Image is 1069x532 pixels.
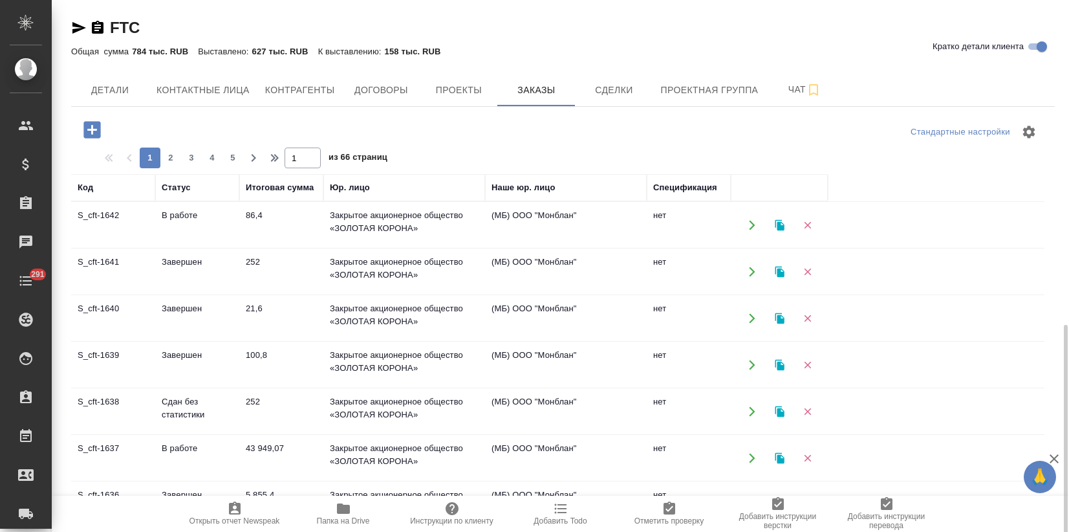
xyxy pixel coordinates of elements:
[155,296,239,341] td: Завершен
[739,351,765,378] button: Открыть
[239,296,323,341] td: 21,6
[265,82,335,98] span: Контрагенты
[794,491,821,518] button: Удалить
[583,82,645,98] span: Сделки
[739,445,765,471] button: Открыть
[766,351,793,378] button: Клонировать
[1013,116,1044,148] span: Настроить таблицу
[485,249,647,294] td: (МБ) ООО "Монблан"
[162,181,191,194] div: Статус
[647,342,731,388] td: нет
[647,296,731,341] td: нет
[647,482,731,527] td: нет
[410,516,493,526] span: Инструкции по клиенту
[323,482,485,527] td: Закрытое акционерное общество «ЗОЛОТАЯ КОРОНА»
[71,203,155,248] td: S_cft-1642
[766,305,793,331] button: Клонировать
[202,148,222,168] button: 4
[329,150,387,168] span: из 66 страниц
[647,436,731,481] td: нет
[71,249,155,294] td: S_cft-1641
[724,496,832,532] button: Добавить инструкции верстки
[1029,463,1051,491] span: 🙏
[323,342,485,388] td: Закрытое акционерное общество «ЗОЛОТАЯ КОРОНА»
[317,516,370,526] span: Папка на Drive
[840,512,933,530] span: Добавить инструкции перевода
[794,445,821,471] button: Удалить
[398,496,506,532] button: Инструкции по клиенту
[155,203,239,248] td: В работе
[634,516,704,526] span: Отметить проверку
[330,181,370,194] div: Юр. лицо
[794,212,821,238] button: Удалить
[71,296,155,341] td: S_cft-1640
[90,20,105,36] button: Скопировать ссылку
[222,151,243,164] span: 5
[23,268,52,281] span: 291
[71,342,155,388] td: S_cft-1639
[534,516,587,526] span: Добавить Todo
[615,496,724,532] button: Отметить проверку
[71,482,155,527] td: S_cft-1636
[239,203,323,248] td: 86,4
[318,47,385,56] p: К выставлению:
[385,47,451,56] p: 158 тыс. RUB
[160,151,181,164] span: 2
[323,436,485,481] td: Закрытое акционерное общество «ЗОЛОТАЯ КОРОНА»
[907,122,1013,142] div: split button
[71,20,87,36] button: Скопировать ссылку для ЯМессенджера
[1024,461,1056,493] button: 🙏
[239,389,323,434] td: 252
[132,47,198,56] p: 784 тыс. RUB
[653,181,717,194] div: Спецификация
[289,496,398,532] button: Папка на Drive
[323,296,485,341] td: Закрытое акционерное общество «ЗОЛОТАЯ КОРОНА»
[647,203,731,248] td: нет
[239,342,323,388] td: 100,8
[79,82,141,98] span: Детали
[491,181,556,194] div: Наше юр. лицо
[485,436,647,481] td: (МБ) ООО "Монблан"
[189,516,280,526] span: Открыть отчет Newspeak
[71,47,132,56] p: Общая сумма
[485,342,647,388] td: (МБ) ООО "Монблан"
[427,82,490,98] span: Проекты
[739,491,765,518] button: Открыть
[239,249,323,294] td: 252
[181,151,202,164] span: 3
[78,181,93,194] div: Код
[794,258,821,285] button: Удалить
[155,436,239,481] td: В работе
[110,19,140,36] a: FTC
[155,342,239,388] td: Завершен
[485,296,647,341] td: (МБ) ООО "Монблан"
[350,82,412,98] span: Договоры
[933,40,1024,53] span: Кратко детали клиента
[806,82,821,98] svg: Подписаться
[505,82,567,98] span: Заказы
[74,116,110,143] button: Добавить проект
[794,351,821,378] button: Удалить
[647,389,731,434] td: нет
[773,82,836,98] span: Чат
[155,482,239,527] td: Завершен
[202,151,222,164] span: 4
[739,258,765,285] button: Открыть
[155,249,239,294] td: Завершен
[323,389,485,434] td: Закрытое акционерное общество «ЗОЛОТАЯ КОРОНА»
[198,47,252,56] p: Выставлено:
[766,212,793,238] button: Клонировать
[739,305,765,331] button: Открыть
[794,398,821,425] button: Удалить
[739,212,765,238] button: Открыть
[71,436,155,481] td: S_cft-1637
[157,82,250,98] span: Контактные лица
[766,398,793,425] button: Клонировать
[3,265,49,297] a: 291
[647,249,731,294] td: нет
[766,491,793,518] button: Клонировать
[485,389,647,434] td: (МБ) ООО "Монблан"
[832,496,941,532] button: Добавить инструкции перевода
[794,305,821,331] button: Удалить
[181,148,202,168] button: 3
